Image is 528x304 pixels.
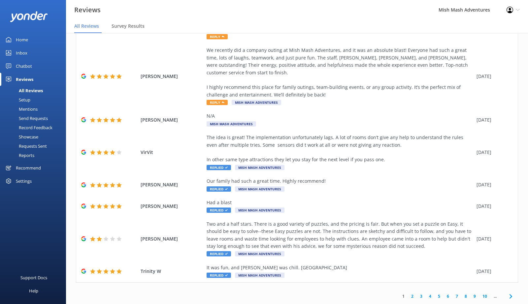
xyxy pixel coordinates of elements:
a: 7 [452,293,461,299]
div: Chatbot [16,59,32,73]
h3: Reviews [74,5,101,15]
div: [DATE] [477,116,510,124]
a: 4 [426,293,435,299]
div: Requests Sent [4,141,47,151]
div: Had a blast [207,199,473,206]
span: MISH MASH Adventures [235,251,284,256]
div: Inbox [16,46,27,59]
div: Reports [4,151,34,160]
div: Home [16,33,28,46]
a: Setup [4,95,66,104]
span: Survey Results [112,23,145,29]
a: Record Feedback [4,123,66,132]
a: Reports [4,151,66,160]
div: Setup [4,95,30,104]
a: 1 [399,293,408,299]
div: Support Docs [20,271,47,284]
span: Replied [207,165,231,170]
a: 2 [408,293,417,299]
div: Our family had such a great time. Highly recommend! [207,177,473,185]
span: [PERSON_NAME] [141,73,203,80]
div: All Reviews [4,86,43,95]
span: MISH MASH Adventures [235,208,284,213]
span: All Reviews [74,23,99,29]
div: It was fun, and [PERSON_NAME] was chill. [GEOGRAPHIC_DATA] [207,264,473,271]
span: MISH MASH Adventures [232,100,281,105]
span: Reply [207,34,228,39]
a: All Reviews [4,86,66,95]
div: Recommend [16,161,41,174]
span: MISH MASH Adventures [207,121,256,127]
a: 6 [444,293,452,299]
span: MISH MASH Adventures [235,186,284,192]
span: MISH MASH Adventures [235,273,284,278]
span: Replied [207,186,231,192]
div: [DATE] [477,149,510,156]
div: Help [29,284,38,297]
span: Replied [207,208,231,213]
div: Mentions [4,104,38,114]
span: ... [490,293,500,299]
span: Reply [207,100,228,105]
span: [PERSON_NAME] [141,181,203,188]
a: 3 [417,293,426,299]
a: Showcase [4,132,66,141]
div: [DATE] [477,203,510,210]
div: Settings [16,174,32,188]
div: The idea is great! The implementation unfortunately lags. A lot of rooms don’t give any help to u... [207,134,473,164]
a: 10 [479,293,490,299]
span: Replied [207,251,231,256]
a: Requests Sent [4,141,66,151]
div: [DATE] [477,268,510,275]
img: yonder-white-logo.png [10,11,48,22]
div: Reviews [16,73,33,86]
a: Send Requests [4,114,66,123]
a: Mentions [4,104,66,114]
div: Record Feedback [4,123,52,132]
div: [DATE] [477,73,510,80]
span: Trinity W [141,268,203,275]
span: [PERSON_NAME] [141,203,203,210]
a: 9 [470,293,479,299]
div: We recently did a company outing at Mish Mash Adventures, and it was an absolute blast! Everyone ... [207,47,473,98]
span: [PERSON_NAME] [141,235,203,243]
a: 8 [461,293,470,299]
span: MISH MASH Adventures [235,165,284,170]
span: [PERSON_NAME] [141,116,203,124]
div: [DATE] [477,235,510,243]
div: N/A [207,112,473,120]
span: Replied [207,273,231,278]
div: Send Requests [4,114,48,123]
div: [DATE] [477,181,510,188]
a: 5 [435,293,444,299]
span: VirVit [141,149,203,156]
div: Showcase [4,132,38,141]
div: Two and a half stars. There is a good variety of puzzles, and the pricing is fair. But when you s... [207,220,473,250]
